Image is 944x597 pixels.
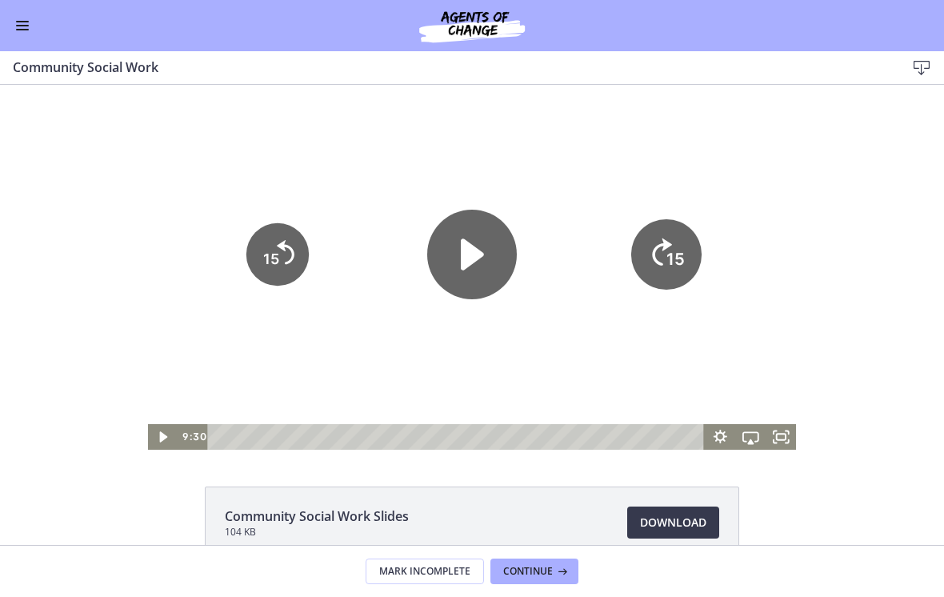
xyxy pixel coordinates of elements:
button: Airplay [735,339,766,365]
span: Download [640,513,706,532]
button: Enable menu [13,16,32,35]
span: Continue [503,565,553,578]
tspan: 15 [666,164,685,184]
h3: Community Social Work [13,58,880,77]
button: Skip ahead 15 seconds [631,134,702,205]
img: Agents of Change [376,6,568,45]
button: Play Video [148,339,178,365]
span: 104 KB [225,526,409,539]
span: Community Social Work Slides [225,507,409,526]
button: Play Video [427,125,517,214]
span: Mark Incomplete [379,565,470,578]
a: Download [627,507,719,539]
div: Playbar [218,339,698,365]
button: Skip back 15 seconds [246,138,309,201]
tspan: 15 [263,166,279,182]
button: Continue [490,559,578,584]
button: Mark Incomplete [366,559,484,584]
button: Fullscreen [766,339,796,365]
button: Show settings menu [705,339,735,365]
